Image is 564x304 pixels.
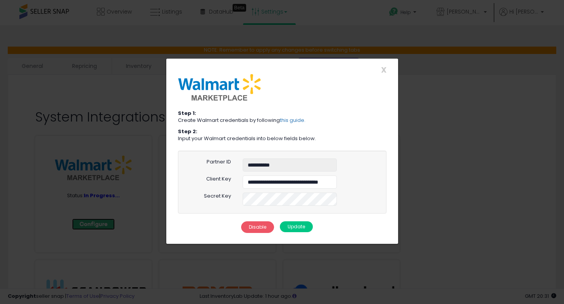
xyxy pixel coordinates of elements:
a: this guide. [280,116,305,124]
button: Disable [241,221,274,233]
strong: Step 1: [178,109,196,117]
strong: Step 2: [178,128,197,135]
p: Create Walmart credentials by following [178,117,386,124]
label: Partner ID [207,158,231,166]
img: Walmart Logo [178,74,262,101]
label: Secret Key [204,193,231,200]
span: X [381,64,386,75]
label: Client Key [206,175,231,183]
button: Update [280,221,313,232]
p: Input your Walmart credentials into below fields below. [178,135,386,142]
